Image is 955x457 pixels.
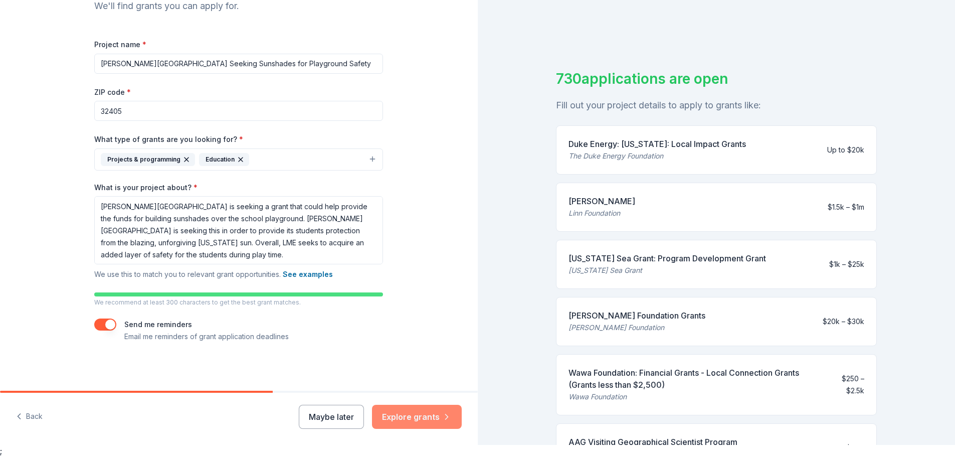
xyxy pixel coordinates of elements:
button: Maybe later [299,405,364,429]
div: The Duke Energy Foundation [568,150,746,162]
p: We recommend at least 300 characters to get the best grant matches. [94,298,383,307]
div: $1.5k – $1m [828,201,864,213]
div: 730 applications are open [556,68,877,89]
div: [PERSON_NAME] Foundation Grants [568,310,705,322]
div: [PERSON_NAME] [568,195,635,207]
button: See examples [283,268,333,280]
button: Projects & programmingEducation [94,148,383,171]
input: 12345 (U.S. only) [94,101,383,121]
div: [US_STATE] Sea Grant [568,264,766,276]
div: Linn Foundation [568,207,635,219]
div: $250 – $2.5k [831,373,864,397]
label: Project name [94,40,146,50]
p: Email me reminders of grant application deadlines [124,331,289,343]
div: [PERSON_NAME] Foundation [568,322,705,334]
div: Projects & programming [101,153,195,166]
button: Back [16,406,43,427]
div: Fill out your project details to apply to grants like: [556,97,877,113]
div: Wawa Foundation [568,391,823,403]
input: After school program [94,54,383,74]
div: Up to $700 [826,442,864,454]
label: What type of grants are you looking for? [94,134,243,144]
div: [US_STATE] Sea Grant: Program Development Grant [568,252,766,264]
span: We use this to match you to relevant grant opportunities. [94,270,333,278]
label: ZIP code [94,87,131,97]
div: Wawa Foundation: Financial Grants - Local Connection Grants (Grants less than $2,500) [568,367,823,391]
div: $20k – $30k [823,316,864,328]
label: Send me reminders [124,320,192,329]
div: AAG Visiting Geographical Scientist Program [568,436,737,448]
div: $1k – $25k [829,258,864,270]
textarea: [PERSON_NAME][GEOGRAPHIC_DATA] is seeking a grant that could help provide the funds for building ... [94,196,383,264]
div: Education [199,153,249,166]
div: Duke Energy: [US_STATE]: Local Impact Grants [568,138,746,150]
div: Up to $20k [827,144,864,156]
label: What is your project about? [94,183,198,193]
button: Explore grants [372,405,462,429]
